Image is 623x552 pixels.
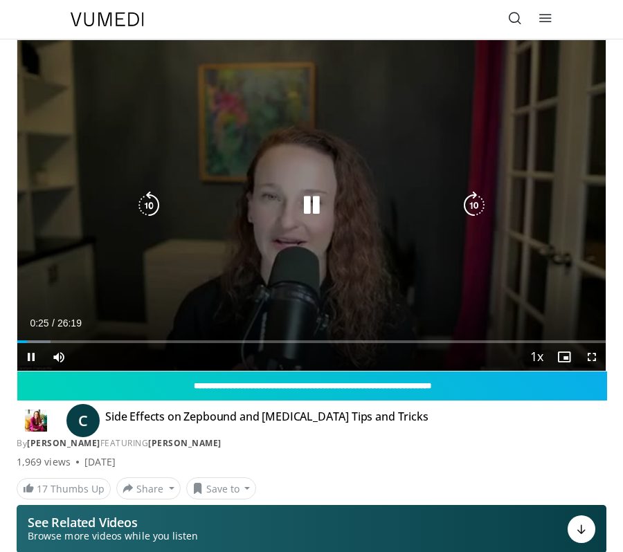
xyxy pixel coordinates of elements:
[105,410,428,432] h4: Side Effects on Zepbound and [MEDICAL_DATA] Tips and Tricks
[30,318,48,329] span: 0:25
[27,437,100,449] a: [PERSON_NAME]
[523,343,550,371] button: Playback Rate
[37,482,48,495] span: 17
[17,343,45,371] button: Pause
[28,515,198,529] p: See Related Videos
[57,318,82,329] span: 26:19
[71,12,144,26] img: VuMedi Logo
[66,404,100,437] a: C
[17,437,606,450] div: By FEATURING
[28,529,198,543] span: Browse more videos while you listen
[186,477,257,499] button: Save to
[17,455,71,469] span: 1,969 views
[17,40,606,371] video-js: Video Player
[84,455,116,469] div: [DATE]
[116,477,181,499] button: Share
[17,340,606,343] div: Progress Bar
[17,478,111,499] a: 17 Thumbs Up
[45,343,73,371] button: Mute
[17,410,55,432] img: Dr. Carolynn Francavilla
[148,437,222,449] a: [PERSON_NAME]
[578,343,606,371] button: Fullscreen
[52,318,55,329] span: /
[550,343,578,371] button: Enable picture-in-picture mode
